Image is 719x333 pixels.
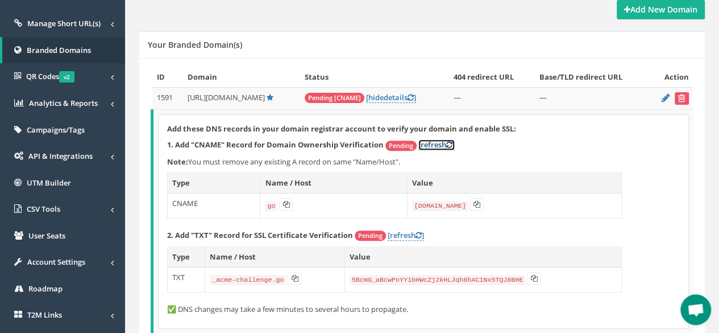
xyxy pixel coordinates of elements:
a: Default [267,92,273,102]
span: CSV Tools [27,204,60,214]
strong: Add New Domain [624,4,697,15]
span: Campaigns/Tags [27,125,85,135]
span: [URL][DOMAIN_NAME] [188,92,265,102]
code: _acme-challenge.go [210,275,286,285]
th: Type [168,247,205,268]
th: Action [649,67,693,87]
b: Note: [167,157,188,167]
span: Account Settings [27,257,85,267]
td: — [535,87,649,109]
p: ✅ DNS changes may take a few minutes to several hours to propagate. [167,304,680,315]
a: [refresh] [418,139,455,150]
span: Pending [CNAME] [305,93,364,103]
strong: 2. Add "TXT" Record for SSL Certificate Verification [167,230,353,240]
h5: Your Branded Domain(s) [148,40,242,49]
th: Type [168,173,260,194]
td: — [449,87,535,109]
a: [refresh] [388,230,424,241]
code: 5BcmG_aBcwPoYYibHWcZj2kHLJqh8hAC1Nx5TQJ8BHE [350,275,526,285]
span: hide [368,92,384,102]
strong: Add these DNS records in your domain registrar account to verify your domain and enable SSL: [167,124,516,134]
span: T2M Links [27,310,62,320]
span: QR Codes [26,71,74,81]
td: 1591 [152,87,183,109]
strong: 1. Add "CNAME" Record for Domain Ownership Verification [167,139,384,150]
span: Manage Short URL(s) [27,18,101,28]
th: Name / Host [205,247,345,268]
a: [hidedetails] [366,92,416,103]
span: Pending [385,141,417,151]
span: UTM Builder [27,178,71,188]
span: v2 [59,71,74,83]
th: Domain [183,67,300,87]
th: 404 redirect URL [449,67,535,87]
th: Value [344,247,621,268]
code: go [265,201,277,211]
th: Name / Host [260,173,407,194]
span: User Seats [28,231,65,241]
p: You must remove any existing A record on same "Name/Host". [167,157,680,167]
span: Roadmap [28,283,63,294]
th: Base/TLD redirect URL [535,67,649,87]
td: CNAME [168,193,260,218]
th: ID [152,67,183,87]
span: Analytics & Reports [29,98,98,108]
td: TXT [168,267,205,292]
a: Open chat [680,294,711,325]
th: Status [300,67,449,87]
th: Value [407,173,621,194]
span: Pending [355,231,386,241]
span: API & Integrations [28,151,93,161]
code: [DOMAIN_NAME] [412,201,468,211]
span: Branded Domains [27,45,91,55]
